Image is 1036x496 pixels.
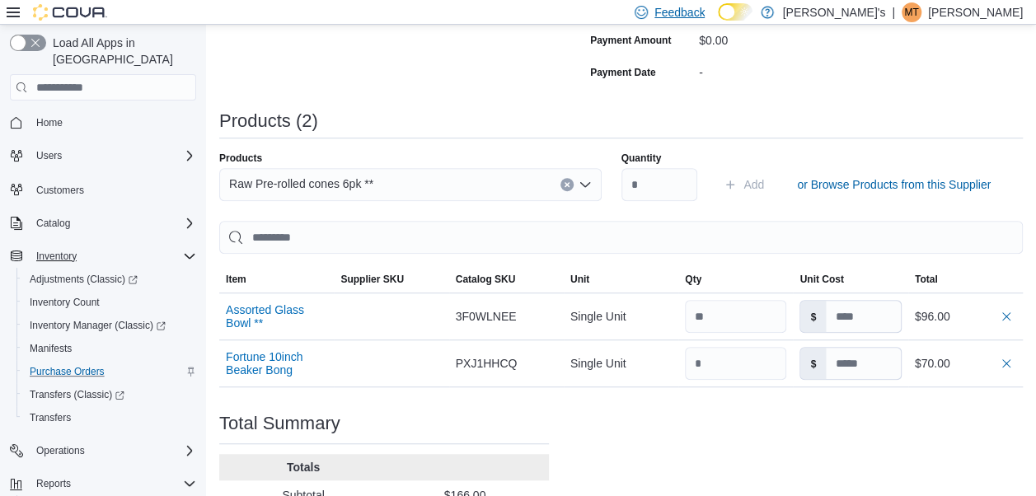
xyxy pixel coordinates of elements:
[456,353,518,373] span: PXJ1HHCQ
[718,3,752,21] input: Dark Mode
[30,441,91,461] button: Operations
[30,213,77,233] button: Catalog
[30,146,196,166] span: Users
[3,212,203,235] button: Catalog
[30,296,100,309] span: Inventory Count
[16,383,203,406] a: Transfers (Classic)
[717,168,771,201] button: Add
[229,174,373,194] span: Raw Pre-rolled cones 6pk **
[23,385,196,405] span: Transfers (Classic)
[3,245,203,268] button: Inventory
[30,113,69,133] a: Home
[564,347,678,380] div: Single Unit
[16,314,203,337] a: Inventory Manager (Classic)
[30,112,196,133] span: Home
[23,362,196,381] span: Purchase Orders
[3,110,203,134] button: Home
[793,266,907,292] button: Unit Cost
[30,474,77,494] button: Reports
[23,316,196,335] span: Inventory Manager (Classic)
[23,339,196,358] span: Manifests
[590,66,655,79] label: Payment Date
[334,266,448,292] button: Supplier SKU
[456,306,517,326] span: 3F0WLNEE
[36,250,77,263] span: Inventory
[564,266,678,292] button: Unit
[790,168,997,201] button: or Browse Products from this Supplier
[219,152,262,165] label: Products
[23,385,131,405] a: Transfers (Classic)
[219,414,340,433] h3: Total Summary
[23,292,196,312] span: Inventory Count
[30,319,166,332] span: Inventory Manager (Classic)
[743,176,764,193] span: Add
[3,177,203,201] button: Customers
[654,4,705,21] span: Feedback
[340,273,404,286] span: Supplier SKU
[23,408,196,428] span: Transfers
[782,2,885,22] p: [PERSON_NAME]'s
[904,2,918,22] span: MT
[800,301,826,332] label: $
[3,472,203,495] button: Reports
[30,411,71,424] span: Transfers
[36,477,71,490] span: Reports
[699,59,920,79] div: -
[30,388,124,401] span: Transfers (Classic)
[800,348,826,379] label: $
[560,178,574,191] button: Clear input
[30,474,196,494] span: Reports
[36,116,63,129] span: Home
[16,360,203,383] button: Purchase Orders
[36,217,70,230] span: Catalog
[30,441,196,461] span: Operations
[30,213,196,233] span: Catalog
[23,292,106,312] a: Inventory Count
[30,246,196,266] span: Inventory
[33,4,107,21] img: Cova
[797,176,991,193] span: or Browse Products from this Supplier
[30,273,138,286] span: Adjustments (Classic)
[36,184,84,197] span: Customers
[23,269,144,289] a: Adjustments (Classic)
[678,266,793,292] button: Qty
[892,2,895,22] p: |
[685,273,701,286] span: Qty
[16,268,203,291] a: Adjustments (Classic)
[449,266,564,292] button: Catalog SKU
[36,149,62,162] span: Users
[30,246,83,266] button: Inventory
[16,406,203,429] button: Transfers
[226,303,327,330] button: Assorted Glass Bowl **
[456,273,516,286] span: Catalog SKU
[564,300,678,333] div: Single Unit
[23,339,78,358] a: Manifests
[915,306,1016,326] div: $96.00
[30,180,91,200] a: Customers
[621,152,662,165] label: Quantity
[23,362,111,381] a: Purchase Orders
[226,350,327,377] button: Fortune 10inch Beaker Bong
[16,291,203,314] button: Inventory Count
[16,337,203,360] button: Manifests
[570,273,589,286] span: Unit
[226,459,381,475] p: Totals
[915,273,938,286] span: Total
[3,144,203,167] button: Users
[3,439,203,462] button: Operations
[928,2,1023,22] p: [PERSON_NAME]
[23,408,77,428] a: Transfers
[699,27,920,47] div: $0.00
[915,353,1016,373] div: $70.00
[226,273,246,286] span: Item
[30,342,72,355] span: Manifests
[23,316,172,335] a: Inventory Manager (Classic)
[799,273,843,286] span: Unit Cost
[23,269,196,289] span: Adjustments (Classic)
[579,178,592,191] button: Open list of options
[30,179,196,199] span: Customers
[219,266,334,292] button: Item
[30,146,68,166] button: Users
[30,365,105,378] span: Purchase Orders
